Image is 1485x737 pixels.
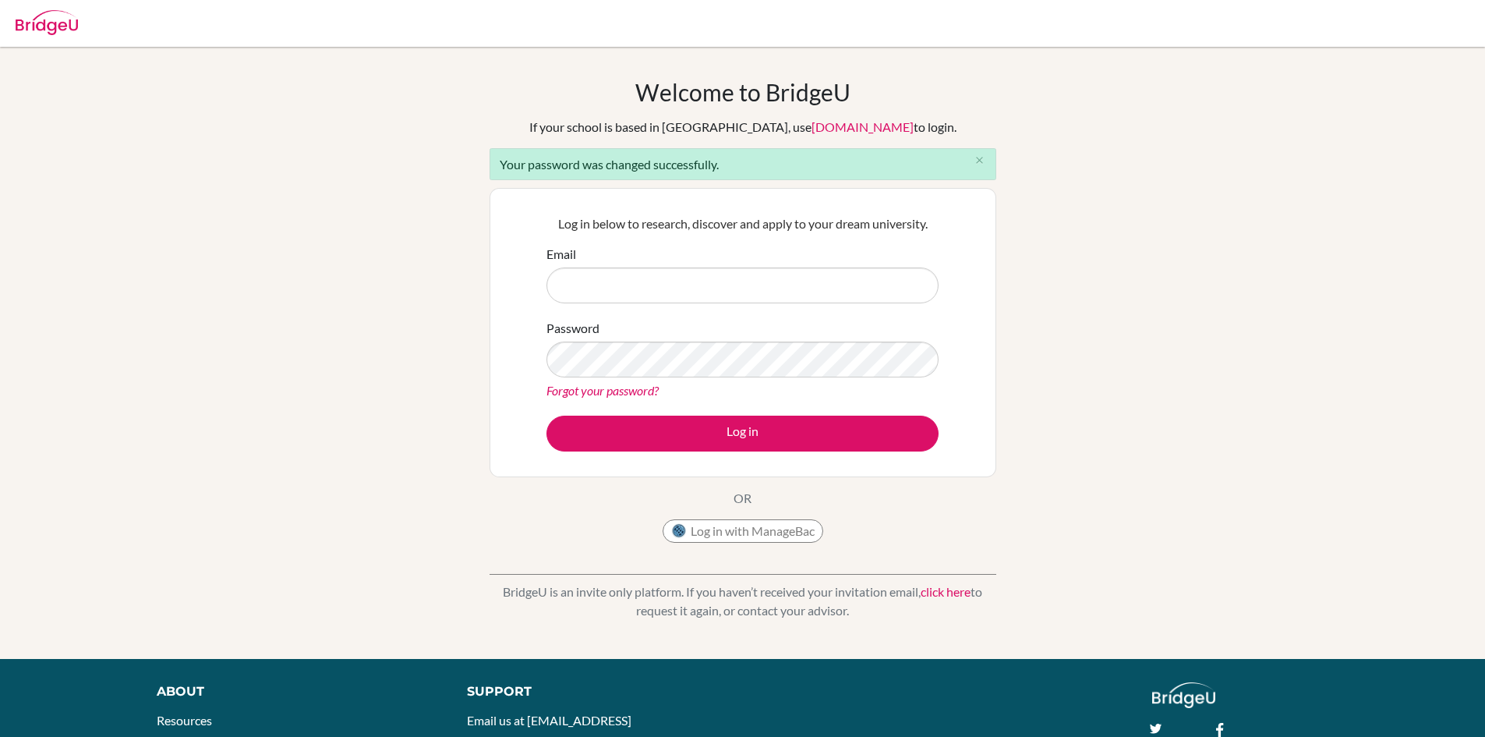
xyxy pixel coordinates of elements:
[635,78,850,106] h1: Welcome to BridgeU
[546,214,939,233] p: Log in below to research, discover and apply to your dream university.
[529,118,956,136] div: If your school is based in [GEOGRAPHIC_DATA], use to login.
[157,682,432,701] div: About
[964,149,995,172] button: Close
[546,245,576,264] label: Email
[921,584,971,599] a: click here
[663,519,823,543] button: Log in with ManageBac
[490,148,996,180] div: Your password was changed successfully.
[546,383,659,398] a: Forgot your password?
[811,119,914,134] a: [DOMAIN_NAME]
[974,154,985,166] i: close
[546,319,599,338] label: Password
[16,10,78,35] img: Bridge-U
[157,713,212,728] a: Resources
[546,416,939,452] button: Log in
[467,682,724,701] div: Support
[1152,682,1215,708] img: logo_white@2x-f4f0deed5e89b7ecb1c2cc34c3e3d731f90f0f143d5ea2071677605dd97b5244.png
[734,489,751,508] p: OR
[490,583,996,620] p: BridgeU is an invite only platform. If you haven’t received your invitation email, to request it ...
